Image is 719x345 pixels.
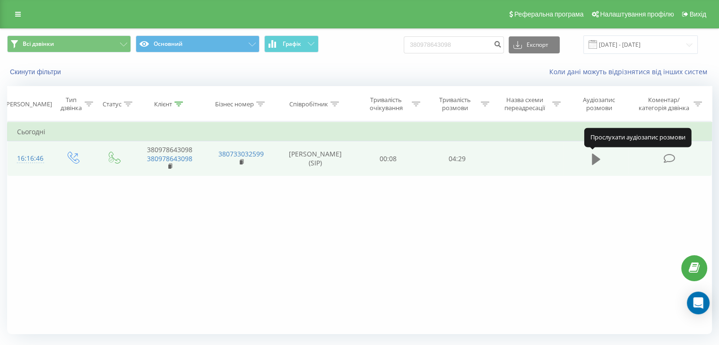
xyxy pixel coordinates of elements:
[431,96,478,112] div: Тривалість розмови
[514,10,584,18] span: Реферальна програма
[215,100,254,108] div: Бізнес номер
[690,10,706,18] span: Вихід
[289,100,328,108] div: Співробітник
[7,68,66,76] button: Скинути фільтри
[8,122,712,141] td: Сьогодні
[572,96,627,112] div: Аудіозапис розмови
[147,154,192,163] a: 380978643098
[354,141,423,176] td: 00:08
[283,41,301,47] span: Графік
[687,292,710,314] div: Open Intercom Messenger
[134,141,205,176] td: 380978643098
[17,149,42,168] div: 16:16:46
[600,10,674,18] span: Налаштування профілю
[7,35,131,52] button: Всі дзвінки
[423,141,491,176] td: 04:29
[154,100,172,108] div: Клієнт
[23,40,54,48] span: Всі дзвінки
[103,100,121,108] div: Статус
[584,128,692,147] div: Прослухати аудіозапис розмови
[264,35,319,52] button: Графік
[218,149,264,158] a: 380733032599
[136,35,260,52] button: Основний
[549,67,712,76] a: Коли дані можуть відрізнятися вiд інших систем
[363,96,410,112] div: Тривалість очікування
[4,100,52,108] div: [PERSON_NAME]
[404,36,504,53] input: Пошук за номером
[509,36,560,53] button: Експорт
[60,96,82,112] div: Тип дзвінка
[500,96,550,112] div: Назва схеми переадресації
[277,141,354,176] td: [PERSON_NAME] (SIP)
[636,96,691,112] div: Коментар/категорія дзвінка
